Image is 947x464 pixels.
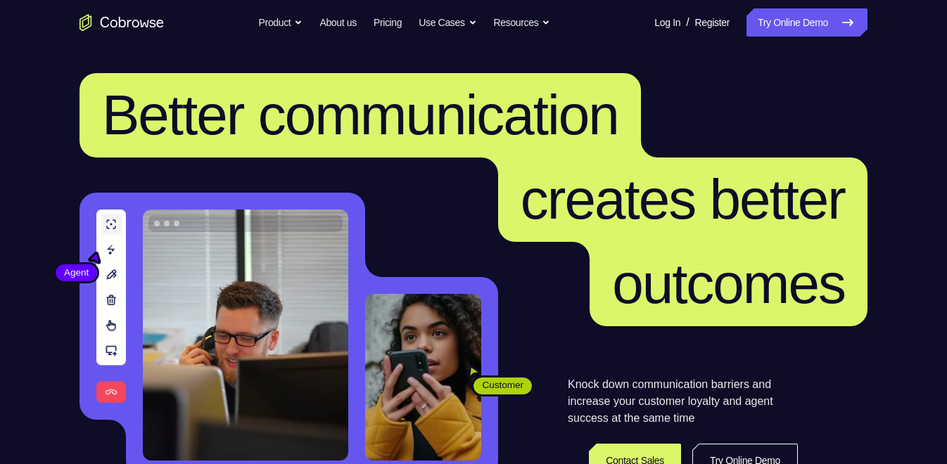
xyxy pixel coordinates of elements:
p: Knock down communication barriers and increase your customer loyalty and agent success at the sam... [568,376,798,427]
span: creates better [521,168,845,231]
span: outcomes [612,252,845,315]
a: Log In [654,8,680,37]
a: Pricing [374,8,402,37]
button: Use Cases [419,8,476,37]
span: Better communication [102,84,618,146]
a: Register [695,8,730,37]
span: / [686,14,689,31]
a: Go to the home page [80,14,164,31]
button: Product [259,8,303,37]
a: Try Online Demo [746,8,867,37]
img: A customer holding their phone [365,294,481,460]
a: About us [319,8,356,37]
img: A customer support agent talking on the phone [143,210,348,460]
button: Resources [494,8,551,37]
